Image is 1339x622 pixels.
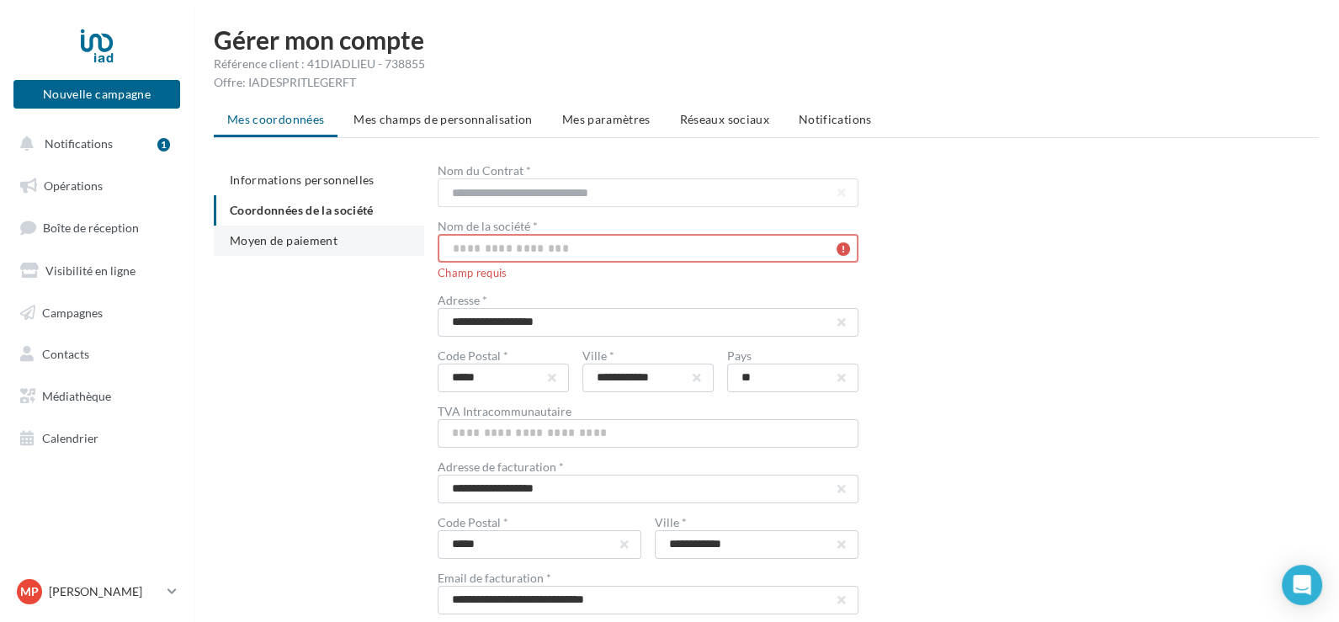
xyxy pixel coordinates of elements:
a: Campagnes [10,295,183,331]
span: Notifications [799,112,872,126]
div: Adresse de facturation * [438,461,858,473]
span: Notifications [45,136,113,151]
span: Médiathèque [42,389,111,403]
span: MP [20,583,39,600]
a: Médiathèque [10,379,183,414]
a: Visibilité en ligne [10,253,183,289]
span: Moyen de paiement [230,233,337,247]
span: Campagnes [42,305,103,319]
span: Opérations [44,178,103,193]
span: Boîte de réception [43,221,139,235]
div: Champ requis [438,263,858,281]
span: Mes paramètres [562,112,651,126]
button: Notifications 1 [10,126,177,162]
div: Référence client : 41DIADLIEU - 738855 [214,56,1319,72]
div: Code Postal * [438,517,641,529]
span: Calendrier [42,431,98,445]
a: Opérations [10,168,183,204]
p: [PERSON_NAME] [49,583,161,600]
span: Informations personnelles [230,173,375,187]
span: Visibilité en ligne [45,263,135,278]
h1: Gérer mon compte [214,27,1319,52]
div: Pays [727,350,858,362]
span: Contacts [42,347,89,361]
a: Boîte de réception [10,210,183,246]
div: Code Postal * [438,350,569,362]
span: Mes champs de personnalisation [353,112,533,126]
div: Nom de la société * [438,221,858,232]
div: Ville * [582,350,714,362]
div: Nom du Contrat * [438,165,858,177]
div: Email de facturation * [438,572,858,584]
div: Adresse * [438,295,858,306]
div: Ville * [655,517,858,529]
div: 1 [157,138,170,152]
span: Réseaux sociaux [680,112,769,126]
a: Calendrier [10,421,183,456]
a: Contacts [10,337,183,372]
div: Open Intercom Messenger [1282,565,1322,605]
div: TVA Intracommunautaire [438,406,858,417]
a: MP [PERSON_NAME] [13,576,180,608]
div: Offre: IADESPRITLEGERFT [214,74,1319,91]
button: Nouvelle campagne [13,80,180,109]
